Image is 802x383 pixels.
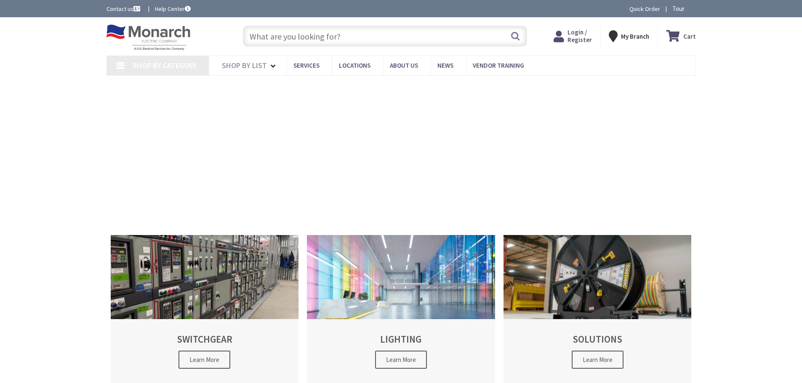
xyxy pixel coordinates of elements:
[179,351,230,369] span: Learn More
[621,32,649,40] strong: My Branch
[683,29,696,44] strong: Cart
[609,29,649,44] div: My Branch
[322,334,480,344] h2: LIGHTING
[375,351,427,369] span: Learn More
[339,61,370,69] span: Locations
[672,5,694,13] span: Tour
[243,26,527,47] input: What are you looking for?
[155,5,191,13] a: Help Center
[473,61,524,69] span: Vendor Training
[554,29,592,44] a: Login / Register
[390,61,418,69] span: About Us
[107,5,142,13] a: Contact us
[518,334,677,344] h2: SOLUTIONS
[568,28,592,44] span: Login / Register
[437,61,453,69] span: News
[222,61,267,70] span: Shop By List
[293,61,320,69] span: Services
[107,24,191,50] img: Monarch Electric Company
[572,351,623,369] span: Learn More
[133,61,197,70] span: Shop By Category
[629,5,660,13] a: Quick Order
[125,334,284,344] h2: SWITCHGEAR
[666,29,696,44] a: Cart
